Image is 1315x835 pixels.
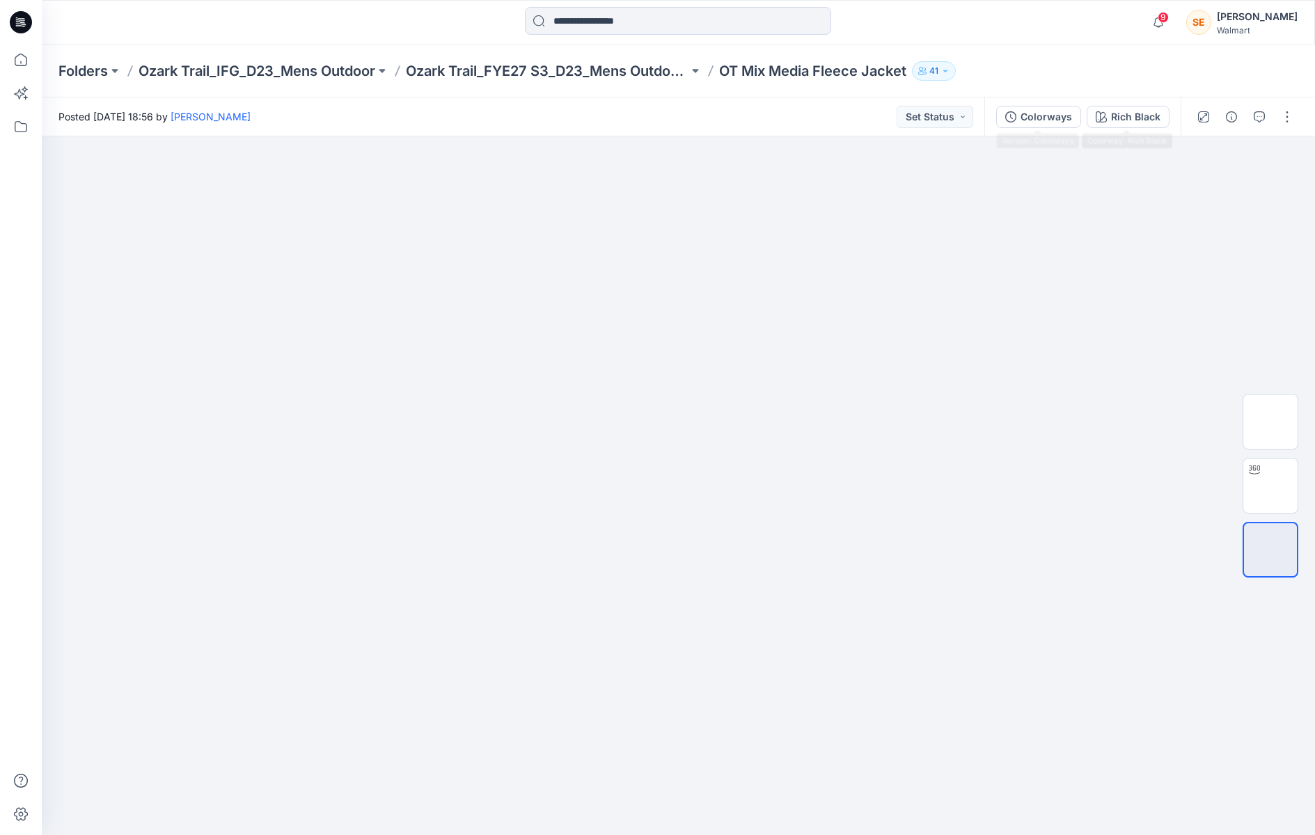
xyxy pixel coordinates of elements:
button: Details [1220,106,1243,128]
div: Colorways [1021,109,1072,125]
span: Posted [DATE] 18:56 by [58,109,251,124]
a: Ozark Trail_IFG_D23_Mens Outdoor [139,61,375,81]
span: 9 [1158,12,1169,23]
div: Rich Black [1111,109,1160,125]
button: 41 [912,61,956,81]
a: Ozark Trail_FYE27 S3_D23_Mens Outdoor - IFG [406,61,688,81]
a: Folders [58,61,108,81]
div: SE [1186,10,1211,35]
p: 41 [929,63,938,79]
button: Rich Black [1087,106,1170,128]
button: Colorways [996,106,1081,128]
div: [PERSON_NAME] [1217,8,1298,25]
div: Walmart [1217,25,1298,35]
a: [PERSON_NAME] [171,111,251,122]
p: OT Mix Media Fleece Jacket [719,61,906,81]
